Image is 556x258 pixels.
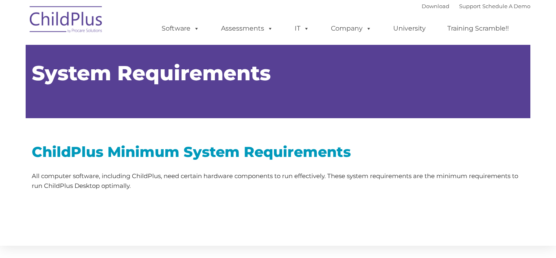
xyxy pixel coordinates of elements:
[422,3,449,9] a: Download
[422,3,530,9] font: |
[385,20,434,37] a: University
[459,3,481,9] a: Support
[153,20,208,37] a: Software
[213,20,281,37] a: Assessments
[323,20,380,37] a: Company
[32,171,524,191] p: All computer software, including ChildPlus, need certain hardware components to run effectively. ...
[482,3,530,9] a: Schedule A Demo
[287,20,317,37] a: IT
[32,143,524,161] h2: ChildPlus Minimum System Requirements
[32,61,271,86] span: System Requirements
[26,0,107,41] img: ChildPlus by Procare Solutions
[439,20,517,37] a: Training Scramble!!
